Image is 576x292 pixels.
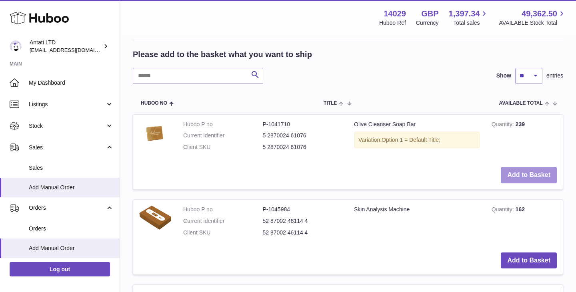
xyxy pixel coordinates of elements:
[324,101,337,106] span: Title
[486,200,563,246] td: 162
[384,8,406,19] strong: 14029
[499,101,543,106] span: AVAILABLE Total
[382,137,440,143] span: Option 1 = Default Title;
[348,115,486,161] td: Olive Cleanser Soap Bar
[486,115,563,161] td: 239
[141,101,167,106] span: Huboo no
[496,72,511,79] label: Show
[29,79,114,87] span: My Dashboard
[263,143,342,151] dd: 5 2870024 61076
[421,8,438,19] strong: GBP
[139,206,171,230] img: Skin Analysis Machine
[183,206,263,213] dt: Huboo P no
[30,39,102,54] div: Antati LTD
[501,252,557,269] button: Add to Basket
[348,200,486,246] td: Skin Analysis Machine
[10,262,110,276] a: Log out
[183,121,263,128] dt: Huboo P no
[29,122,105,130] span: Stock
[499,19,566,27] span: AVAILABLE Stock Total
[263,132,342,139] dd: 5 2870024 61076
[30,47,118,53] span: [EMAIL_ADDRESS][DOMAIN_NAME]
[183,217,263,225] dt: Current identifier
[449,8,489,27] a: 1,397.34 Total sales
[379,19,406,27] div: Huboo Ref
[29,204,105,212] span: Orders
[263,121,342,128] dd: P-1041710
[263,229,342,236] dd: 52 87002 46114 4
[183,229,263,236] dt: Client SKU
[133,49,312,60] h2: Please add to the basket what you want to ship
[416,19,439,27] div: Currency
[546,72,563,79] span: entries
[139,121,171,147] img: Olive Cleanser Soap Bar
[183,132,263,139] dt: Current identifier
[449,8,480,19] span: 1,397.34
[29,164,114,172] span: Sales
[10,40,22,52] img: toufic@antatiskin.com
[453,19,489,27] span: Total sales
[501,167,557,183] button: Add to Basket
[522,8,557,19] span: 49,362.50
[29,184,114,191] span: Add Manual Order
[263,206,342,213] dd: P-1045984
[263,217,342,225] dd: 52 87002 46114 4
[29,225,114,232] span: Orders
[492,206,516,215] strong: Quantity
[354,132,480,148] div: Variation:
[29,244,114,252] span: Add Manual Order
[29,101,105,108] span: Listings
[183,143,263,151] dt: Client SKU
[499,8,566,27] a: 49,362.50 AVAILABLE Stock Total
[29,144,105,151] span: Sales
[492,121,516,129] strong: Quantity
